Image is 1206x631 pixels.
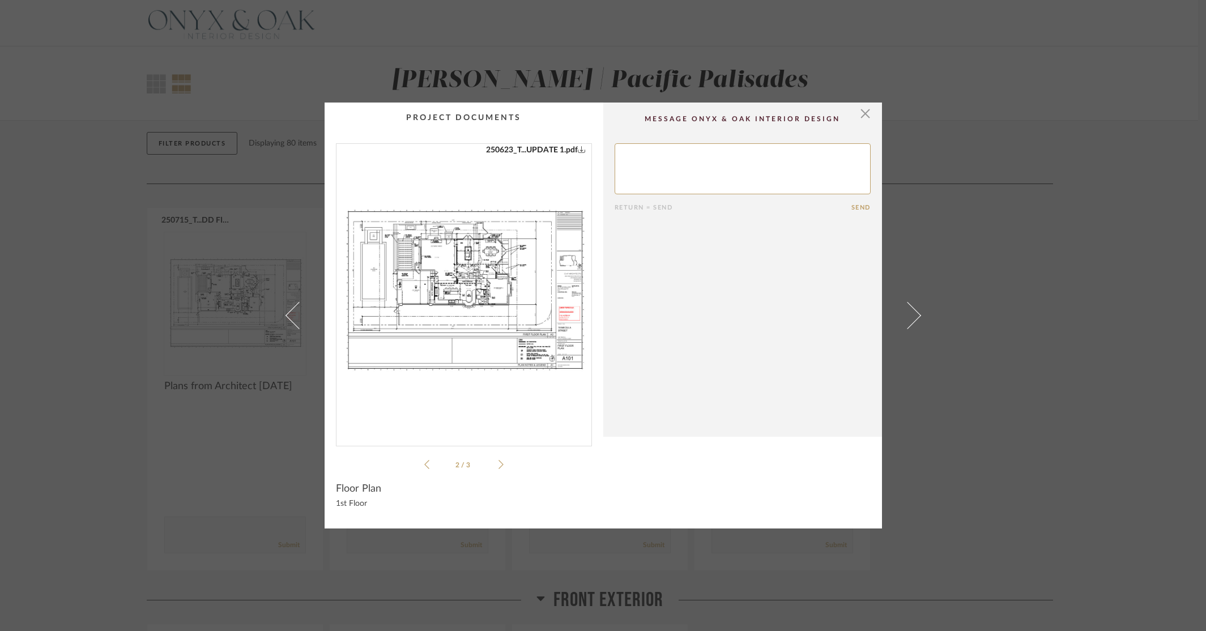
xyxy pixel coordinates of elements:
[854,103,877,125] button: Close
[336,483,381,495] span: Floor Plan
[336,144,591,437] div: 1
[615,204,851,211] div: Return = Send
[466,462,472,468] span: 3
[486,144,586,156] a: 250623_T...UPDATE 1.pdf
[851,204,871,211] button: Send
[461,462,466,468] span: /
[455,462,461,468] span: 2
[336,144,591,437] img: 95f2a705-9521-4a28-925a-a8b88499dc68_1000x1000.jpg
[336,500,592,509] div: 1st Floor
